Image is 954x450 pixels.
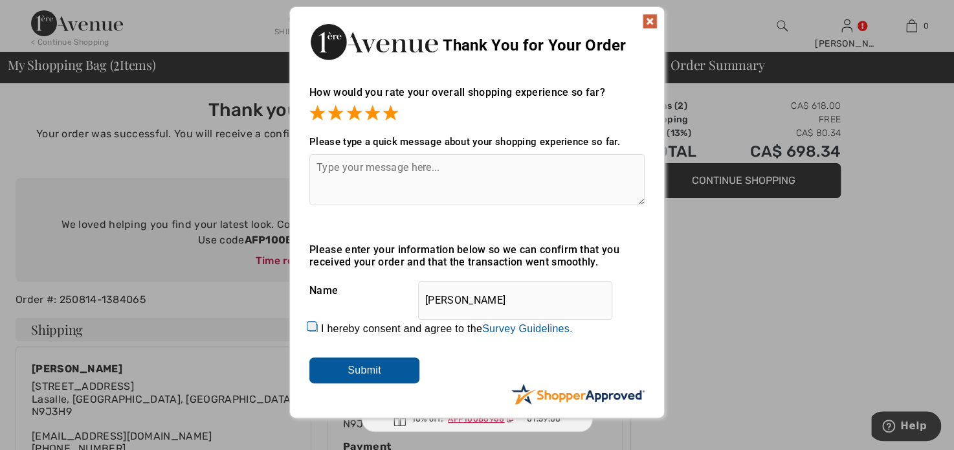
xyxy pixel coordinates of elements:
[642,14,658,29] img: x
[482,323,573,334] a: Survey Guidelines.
[309,357,419,383] input: Submit
[309,20,439,63] img: Thank You for Your Order
[309,243,645,268] div: Please enter your information below so we can confirm that you received your order and that the t...
[309,73,645,123] div: How would you rate your overall shopping experience so far?
[443,36,626,54] span: Thank You for Your Order
[321,323,573,335] label: I hereby consent and agree to the
[29,9,56,21] span: Help
[309,136,645,148] div: Please type a quick message about your shopping experience so far.
[309,275,645,307] div: Name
